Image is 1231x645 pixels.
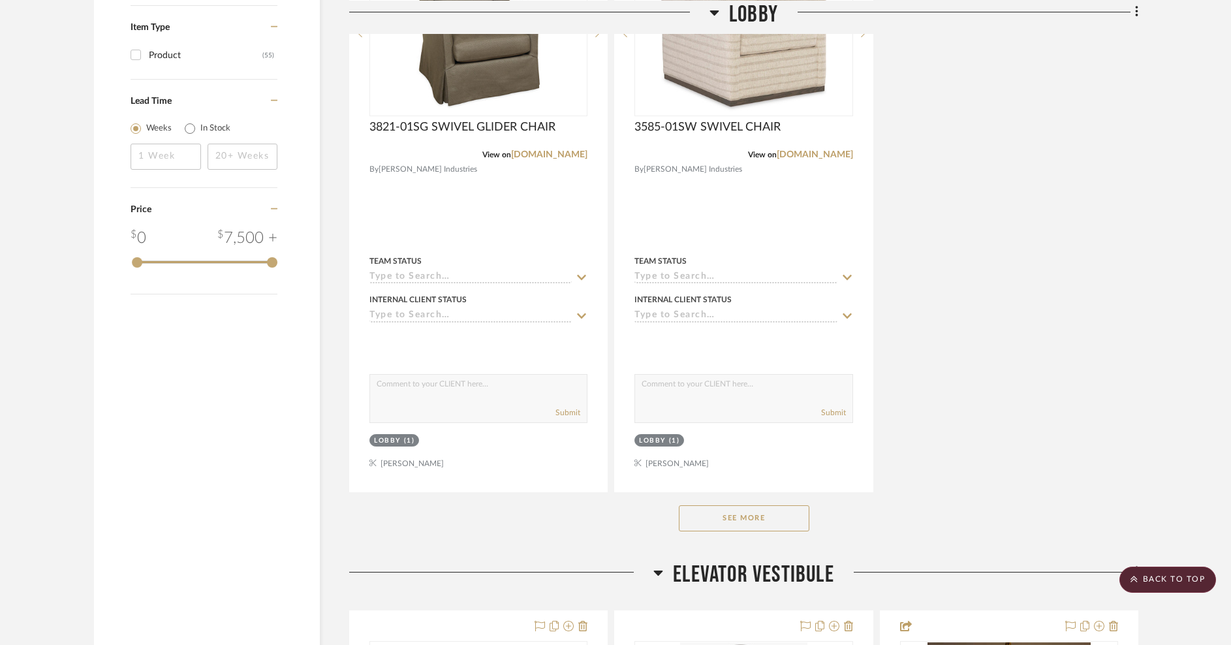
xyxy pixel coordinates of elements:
[634,310,837,322] input: Type to Search…
[639,436,666,446] div: Lobby
[555,407,580,418] button: Submit
[748,151,777,159] span: View on
[369,163,379,176] span: By
[200,122,230,135] label: In Stock
[131,205,151,214] span: Price
[634,294,732,306] div: Internal Client Status
[482,151,511,159] span: View on
[634,163,644,176] span: By
[669,436,680,446] div: (1)
[644,163,742,176] span: [PERSON_NAME] Industries
[369,294,467,306] div: Internal Client Status
[146,122,172,135] label: Weeks
[131,23,170,32] span: Item Type
[821,407,846,418] button: Submit
[511,150,587,159] a: [DOMAIN_NAME]
[369,272,572,284] input: Type to Search…
[634,255,687,267] div: Team Status
[262,45,274,66] div: (55)
[369,120,555,134] span: 3821-01SG SWIVEL GLIDER CHAIR
[369,255,422,267] div: Team Status
[131,97,172,106] span: Lead Time
[369,310,572,322] input: Type to Search…
[777,150,853,159] a: [DOMAIN_NAME]
[679,505,809,531] button: See More
[374,436,401,446] div: Lobby
[131,144,201,170] input: 1 Week
[149,45,262,66] div: Product
[634,120,781,134] span: 3585-01SW SWIVEL CHAIR
[217,227,277,250] div: 7,500 +
[1119,567,1216,593] scroll-to-top-button: BACK TO TOP
[404,436,415,446] div: (1)
[379,163,477,176] span: [PERSON_NAME] Industries
[131,227,146,250] div: 0
[634,272,837,284] input: Type to Search…
[208,144,278,170] input: 20+ Weeks
[673,561,834,589] span: Elevator Vestibule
